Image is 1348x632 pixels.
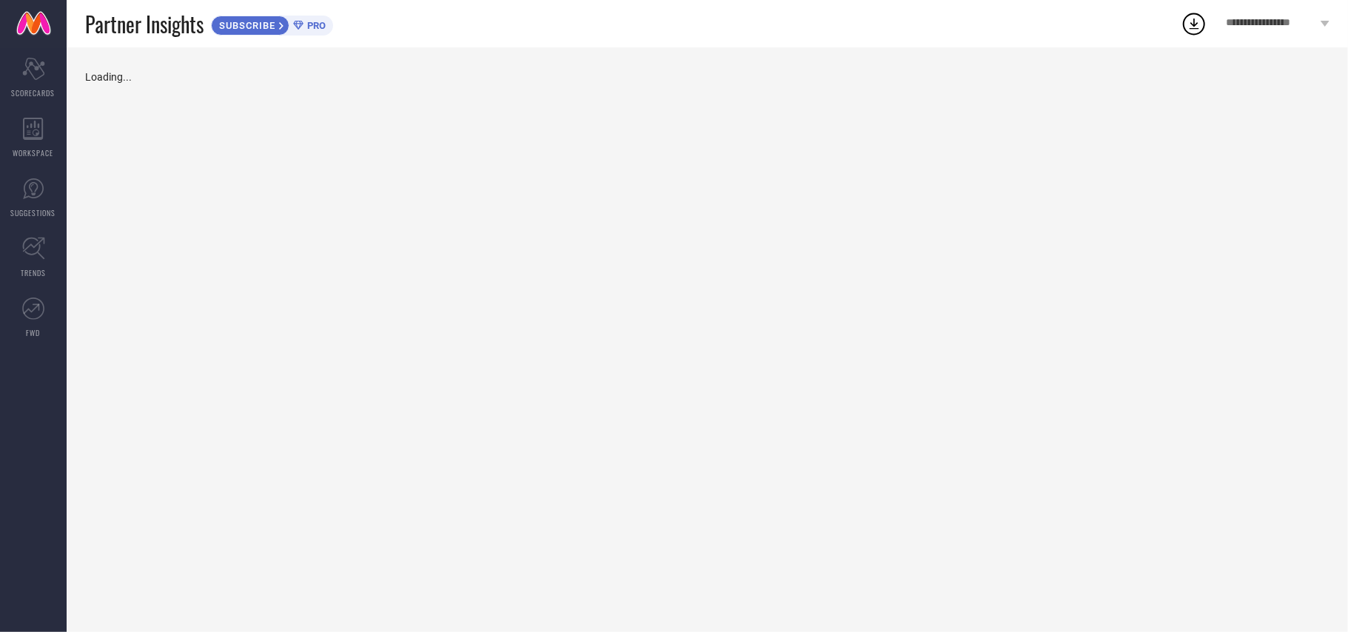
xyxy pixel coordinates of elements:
[85,71,132,83] span: Loading...
[21,267,46,278] span: TRENDS
[13,147,54,158] span: WORKSPACE
[11,207,56,218] span: SUGGESTIONS
[27,327,41,338] span: FWD
[211,12,333,36] a: SUBSCRIBEPRO
[304,20,326,31] span: PRO
[85,9,204,39] span: Partner Insights
[12,87,56,98] span: SCORECARDS
[1181,10,1207,37] div: Open download list
[212,20,279,31] span: SUBSCRIBE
